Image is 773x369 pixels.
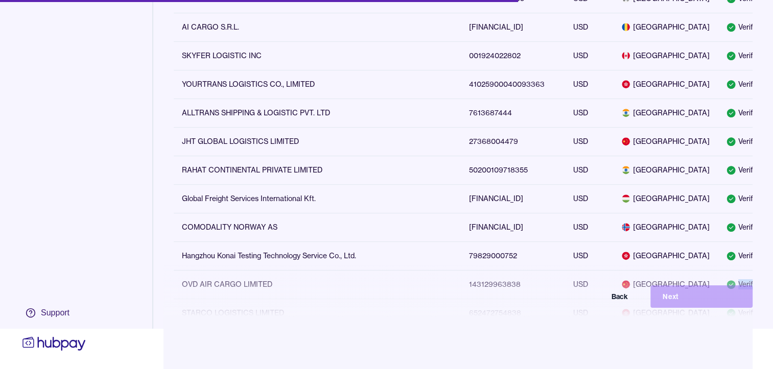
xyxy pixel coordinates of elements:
[726,51,763,61] div: Verified
[726,222,763,232] div: Verified
[174,127,461,156] td: JHT GLOBAL LOGISTICS LIMITED
[174,213,461,241] td: COMODALITY NORWAY AS
[622,22,710,32] span: [GEOGRAPHIC_DATA]
[622,136,710,146] span: [GEOGRAPHIC_DATA]
[174,13,461,41] td: AI CARGO S.R.L.
[726,251,763,261] div: Verified
[174,156,461,184] td: RAHAT CONTINENTAL PRIVATE LIMITED
[565,327,614,356] td: USD
[726,136,763,146] div: Verified
[461,70,565,99] td: 41025900040093363
[622,279,710,289] span: [GEOGRAPHIC_DATA]
[622,79,710,89] span: [GEOGRAPHIC_DATA]
[622,251,710,261] span: [GEOGRAPHIC_DATA]
[622,51,710,61] span: [GEOGRAPHIC_DATA]
[622,222,710,232] span: [GEOGRAPHIC_DATA]
[565,270,614,299] td: USD
[174,327,461,356] td: DPL LOJISTIK A.S.
[461,99,565,127] td: 7613687444
[461,299,565,327] td: 652472754838
[565,41,614,70] td: USD
[726,165,763,175] div: Verified
[622,108,710,118] span: [GEOGRAPHIC_DATA]
[726,22,763,32] div: Verified
[622,308,710,318] span: [GEOGRAPHIC_DATA]
[622,193,710,204] span: [GEOGRAPHIC_DATA]
[174,184,461,213] td: Global Freight Services International Kft.
[726,193,763,204] div: Verified
[174,70,461,99] td: YOURTRANS LOGISTICS CO., LIMITED
[726,79,763,89] div: Verified
[726,308,763,318] div: Verified
[174,299,461,327] td: STARCO LOGISTICS LIMITED
[565,127,614,156] td: USD
[461,13,565,41] td: [FINANCIAL_ID]
[461,241,565,270] td: 79829000752
[461,127,565,156] td: 27368004479
[565,99,614,127] td: USD
[565,241,614,270] td: USD
[461,327,565,356] td: [FINANCIAL_ID]
[565,299,614,327] td: USD
[565,156,614,184] td: USD
[20,302,88,324] a: Support
[461,184,565,213] td: [FINANCIAL_ID]
[565,70,614,99] td: USD
[538,285,640,308] button: Back
[41,307,69,318] div: Support
[174,41,461,70] td: SKYFER LOGISTIC INC
[565,184,614,213] td: USD
[622,165,710,175] span: [GEOGRAPHIC_DATA]
[726,108,763,118] div: Verified
[174,99,461,127] td: ALLTRANS SHIPPING & LOGISTIC PVT. LTD
[461,270,565,299] td: 143129963838
[174,270,461,299] td: OVD AIR CARGO LIMITED
[565,213,614,241] td: USD
[726,279,763,289] div: Verified
[174,241,461,270] td: Hangzhou Konai Testing Technology Service Co., Ltd.
[461,41,565,70] td: 001924022802
[461,213,565,241] td: [FINANCIAL_ID]
[565,13,614,41] td: USD
[461,156,565,184] td: 50200109718355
